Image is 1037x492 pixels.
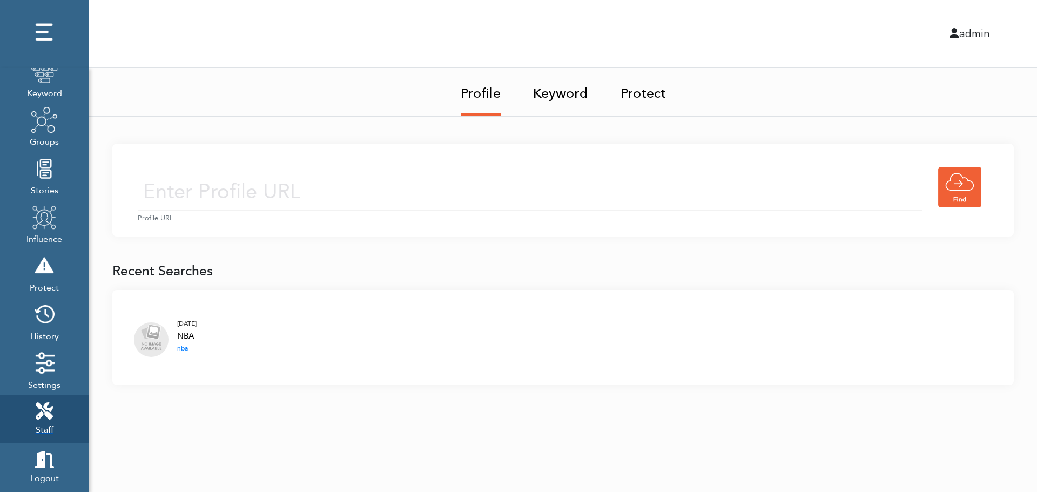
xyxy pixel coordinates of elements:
a: Protect [621,68,666,113]
img: stories.png [31,155,58,182]
span: Keyword [27,85,62,100]
span: Logout [30,470,59,485]
span: Staff [36,421,53,436]
img: no_image.png [134,322,169,357]
span: Groups [30,133,59,149]
div: nba [177,343,197,354]
div: admin [540,25,998,42]
div: NBA [177,329,197,343]
div: [DATE] [177,318,197,329]
img: settings.png [31,349,58,376]
a: Keyword [533,68,588,113]
a: [DATE] NBA nba [177,318,197,354]
img: groups.png [31,106,58,133]
h1: Recent Searches [112,263,1014,279]
img: history.png [31,301,58,328]
img: dots.png [31,19,58,46]
img: risk.png [31,252,58,279]
img: profile.png [31,204,58,231]
small: Profile URL [138,213,988,224]
span: Influence [26,231,62,246]
img: keyword.png [31,58,58,85]
input: Enter Profile URL [138,173,922,211]
span: Settings [28,376,60,392]
span: History [30,328,59,343]
a: Profile [461,68,501,116]
span: Stories [31,182,58,197]
span: Protect [30,279,59,294]
img: find.png [938,167,981,207]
